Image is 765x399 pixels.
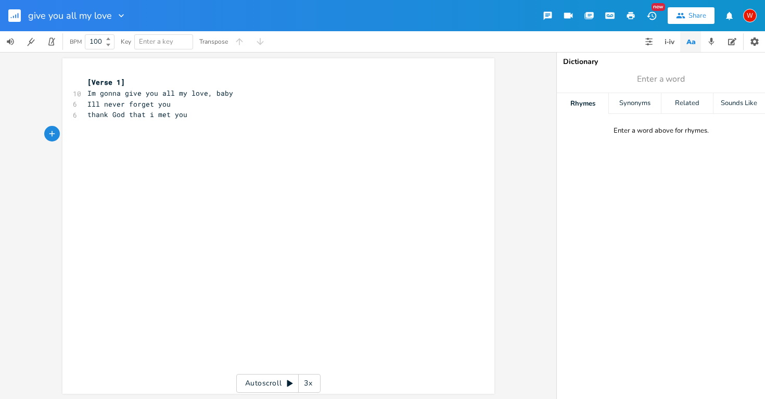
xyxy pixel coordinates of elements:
div: Autoscroll [236,374,321,393]
span: [Verse 1] [87,78,125,87]
button: W [743,4,757,28]
span: thank God that i met you [87,110,187,119]
div: Enter a word above for rhymes. [614,126,709,135]
div: Dictionary [563,58,759,66]
span: give you all my love [28,11,112,20]
div: New [652,3,665,11]
div: Related [661,93,713,114]
button: New [641,6,662,25]
span: Im gonna give you all my love, baby [87,88,233,98]
div: Key [121,38,131,45]
span: Enter a word [637,73,685,85]
div: 3x [299,374,317,393]
div: Share [688,11,706,20]
div: BPM [70,39,82,45]
button: Share [668,7,715,24]
div: Sounds Like [713,93,765,114]
div: Transpose [199,38,228,45]
div: Wallette Watson [743,9,757,22]
span: Enter a key [139,37,173,46]
span: Ill never forget you [87,99,171,109]
div: Rhymes [557,93,608,114]
div: Synonyms [609,93,660,114]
